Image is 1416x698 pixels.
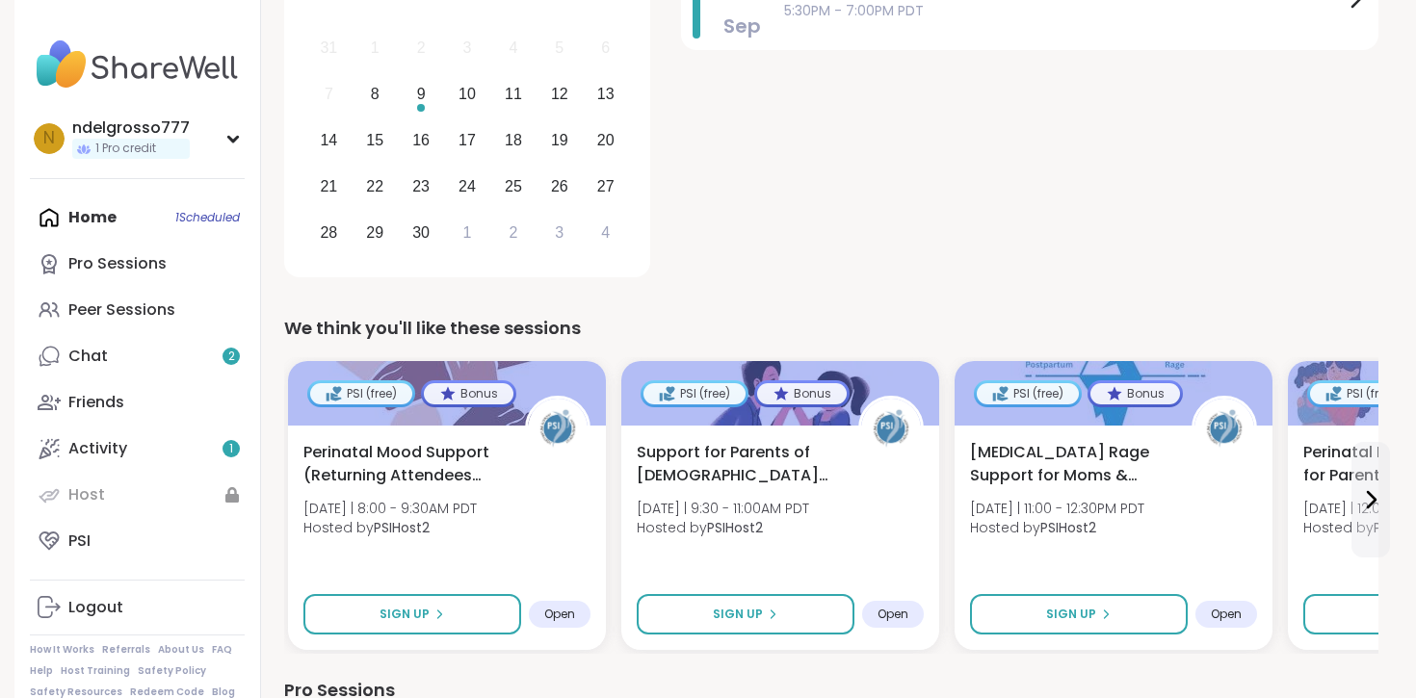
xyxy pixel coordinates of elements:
div: Choose Thursday, September 25th, 2025 [493,166,535,207]
div: Choose Sunday, September 21st, 2025 [308,166,350,207]
span: Perinatal Mood Support (Returning Attendees Only) [303,441,504,487]
a: Host Training [61,664,130,678]
div: Choose Tuesday, September 9th, 2025 [401,74,442,116]
span: Sign Up [380,606,430,623]
div: 3 [463,35,472,61]
div: Choose Wednesday, September 17th, 2025 [447,120,488,162]
div: 10 [459,81,476,107]
div: Not available Sunday, September 7th, 2025 [308,74,350,116]
span: 2 [228,349,235,365]
div: 1 [371,35,380,61]
a: Chat2 [30,333,245,379]
div: Not available Saturday, September 6th, 2025 [585,28,626,69]
div: month 2025-09 [305,25,628,255]
div: Choose Wednesday, October 1st, 2025 [447,212,488,253]
div: 6 [601,35,610,61]
div: Choose Wednesday, September 24th, 2025 [447,166,488,207]
a: Activity1 [30,426,245,472]
div: Peer Sessions [68,299,175,321]
a: PSI [30,518,245,564]
div: 24 [459,173,476,199]
button: Sign Up [637,594,854,634]
div: Chat [68,346,108,367]
div: Choose Saturday, September 13th, 2025 [585,74,626,116]
div: Not available Friday, September 5th, 2025 [538,28,580,69]
span: 5:30PM - 7:00PM PDT [784,1,1344,21]
div: 2 [509,220,517,246]
div: 27 [597,173,615,199]
div: 16 [412,127,430,153]
div: Bonus [424,383,513,404]
div: 13 [597,81,615,107]
div: 17 [459,127,476,153]
div: 23 [412,173,430,199]
div: 11 [505,81,522,107]
span: Sep [723,13,761,39]
div: Activity [68,438,127,459]
span: Hosted by [303,518,477,537]
div: 30 [412,220,430,246]
div: Choose Monday, September 22nd, 2025 [354,166,396,207]
div: Choose Thursday, October 2nd, 2025 [493,212,535,253]
div: We think you'll like these sessions [284,315,1378,342]
span: 1 [229,441,233,457]
a: Logout [30,584,245,631]
div: Choose Thursday, September 11th, 2025 [493,74,535,116]
div: Pro Sessions [68,253,167,274]
div: Choose Saturday, September 27th, 2025 [585,166,626,207]
div: Not available Monday, September 1st, 2025 [354,28,396,69]
button: Sign Up [303,594,521,634]
div: 1 [463,220,472,246]
img: ShareWell Nav Logo [30,31,245,98]
a: Peer Sessions [30,287,245,333]
span: Support for Parents of [DEMOGRAPHIC_DATA] Children [637,441,837,487]
div: ndelgrosso777 [72,117,190,139]
div: Bonus [757,383,847,404]
div: Choose Tuesday, September 16th, 2025 [401,120,442,162]
span: n [43,126,55,151]
div: Not available Sunday, August 31st, 2025 [308,28,350,69]
div: 4 [601,220,610,246]
div: 14 [320,127,337,153]
div: 31 [320,35,337,61]
div: PSI (free) [310,383,412,404]
span: Open [544,607,575,622]
div: Host [68,484,105,505]
div: Choose Monday, September 15th, 2025 [354,120,396,162]
div: Logout [68,597,123,618]
b: PSIHost2 [374,518,430,537]
div: 5 [555,35,564,61]
a: Safety Policy [138,664,206,678]
div: 4 [509,35,517,61]
div: Choose Sunday, September 28th, 2025 [308,212,350,253]
div: 2 [417,35,426,61]
span: [DATE] | 8:00 - 9:30AM PDT [303,499,477,518]
div: 22 [366,173,383,199]
a: About Us [158,643,204,657]
div: Choose Monday, September 29th, 2025 [354,212,396,253]
div: 7 [325,81,333,107]
div: Choose Saturday, September 20th, 2025 [585,120,626,162]
div: Not available Wednesday, September 3rd, 2025 [447,28,488,69]
span: Open [878,607,908,622]
div: 19 [551,127,568,153]
div: Choose Monday, September 8th, 2025 [354,74,396,116]
div: 12 [551,81,568,107]
div: 3 [555,220,564,246]
b: PSIHost2 [707,518,763,537]
div: 28 [320,220,337,246]
a: Host [30,472,245,518]
div: Choose Friday, October 3rd, 2025 [538,212,580,253]
a: Friends [30,379,245,426]
div: 15 [366,127,383,153]
div: Choose Friday, September 12th, 2025 [538,74,580,116]
span: [DATE] | 9:30 - 11:00AM PDT [637,499,809,518]
span: Sign Up [713,606,763,623]
div: 20 [597,127,615,153]
div: Not available Tuesday, September 2nd, 2025 [401,28,442,69]
div: PSI [68,530,91,552]
div: 18 [505,127,522,153]
div: Friends [68,392,124,413]
img: PSIHost2 [528,399,588,458]
div: 25 [505,173,522,199]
